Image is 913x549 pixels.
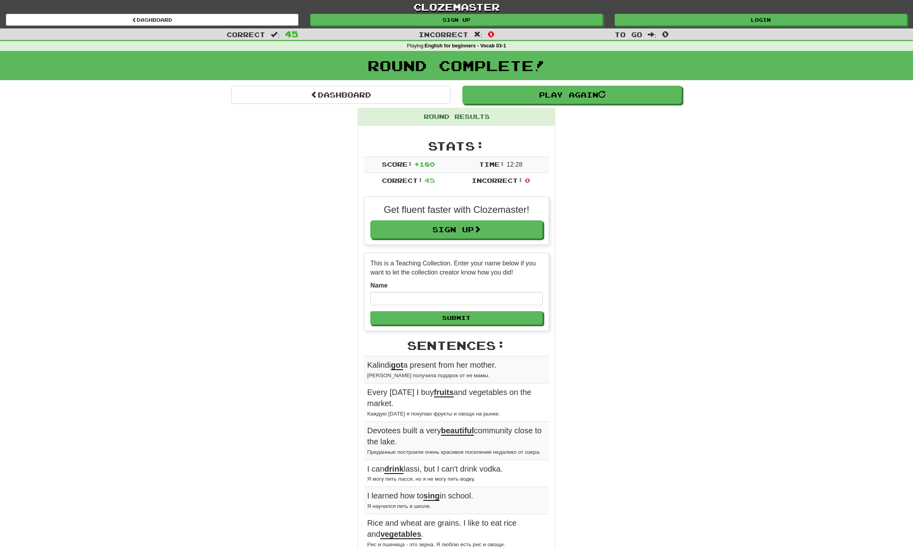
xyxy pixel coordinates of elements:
u: drink [384,464,404,474]
a: Dashboard [231,86,451,104]
small: Рис и пшеница - это зерна. Я люблю есть рис и овощи. [367,541,505,547]
a: Sign up [310,14,603,26]
span: 0 [662,29,669,39]
u: got [391,361,403,370]
span: Devotees built a very community close to the lake. [367,426,541,446]
span: 45 [285,29,298,39]
span: To go [615,30,642,38]
span: Every [DATE] I buy and vegetables on the market. [367,388,531,408]
a: Dashboard [6,14,298,26]
span: 0 [525,177,530,184]
span: : [271,31,279,38]
span: I can lassi, but I can't drink vodka. [367,464,503,474]
span: + 180 [414,160,435,168]
small: Преданные построили очень красивое поселение недалеко от озера. [367,449,541,455]
span: Kalindi a present from her mother. [367,361,496,370]
small: Каждую [DATE] я покупаю фрукты и овощи на рынке. [367,411,500,417]
span: Correct [226,30,265,38]
label: Name [370,281,388,290]
span: : [648,31,656,38]
u: vegetables [380,530,421,539]
u: sing [423,491,440,501]
a: Play Again [462,86,682,104]
span: Incorrect: [472,177,523,184]
span: 45 [424,177,435,184]
span: 0 [488,29,494,39]
span: 12 : 28 [507,161,523,168]
div: Round Results [358,108,555,126]
h1: Round Complete! [3,58,910,73]
u: fruits [434,388,454,397]
h2: Sentences: [364,339,549,352]
a: Sign Up [370,220,543,239]
u: beautiful [441,426,474,436]
small: Я могу пить ласси, но я не могу пить водку. [367,476,475,482]
p: This is a Teaching Collection. Enter your name below if you want to let the collection creator kn... [370,259,543,277]
span: Incorrect [419,30,468,38]
h2: Stats: [364,139,549,152]
span: Time: [479,160,505,168]
strong: English for beginners - Vocab 03-1 [424,43,506,49]
small: Я научился петь в школе. [367,503,431,509]
a: Login [615,14,907,26]
button: Submit [370,311,543,325]
span: : [474,31,483,38]
span: Rice and wheat are grains. I like to eat rice and . [367,519,517,540]
small: [PERSON_NAME] получила подарок от ее мамы. [367,372,490,378]
span: Score: [382,160,413,168]
p: Get fluent faster with Clozemaster! [370,203,543,216]
span: Correct: [382,177,423,184]
span: I learned how to in school. [367,491,473,501]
